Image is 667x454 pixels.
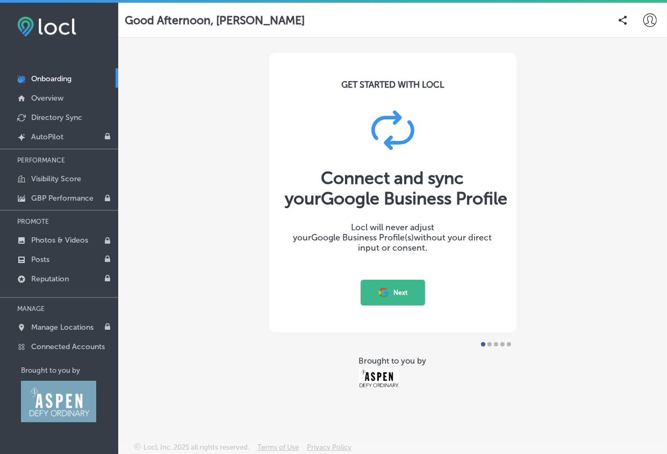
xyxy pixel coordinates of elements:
[285,168,500,209] div: Connect and sync your
[321,188,508,209] span: Google Business Profile
[31,174,81,183] p: Visibility Score
[21,381,96,422] img: Aspen
[359,369,400,388] img: Aspen
[31,255,49,264] p: Posts
[285,222,500,253] div: Locl will never adjust your without your direct input or consent.
[31,94,63,103] p: Overview
[31,113,82,122] p: Directory Sync
[31,194,94,203] p: GBP Performance
[312,232,414,243] span: Google Business Profile(s)
[31,74,71,83] p: Onboarding
[125,13,305,27] p: Good Afternoon, [PERSON_NAME]
[31,323,94,332] p: Manage Locations
[31,236,88,245] p: Photos & Videos
[359,356,427,366] div: Brought to you by
[17,17,76,37] img: fda3e92497d09a02dc62c9cd864e3231.png
[361,280,425,306] button: Next
[31,342,105,351] p: Connected Accounts
[21,366,118,374] p: Brought to you by
[31,132,63,141] p: AutoPilot
[144,443,249,451] p: Locl, Inc. 2025 all rights reserved.
[341,80,444,90] div: GET STARTED WITH LOCL
[31,274,69,283] p: Reputation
